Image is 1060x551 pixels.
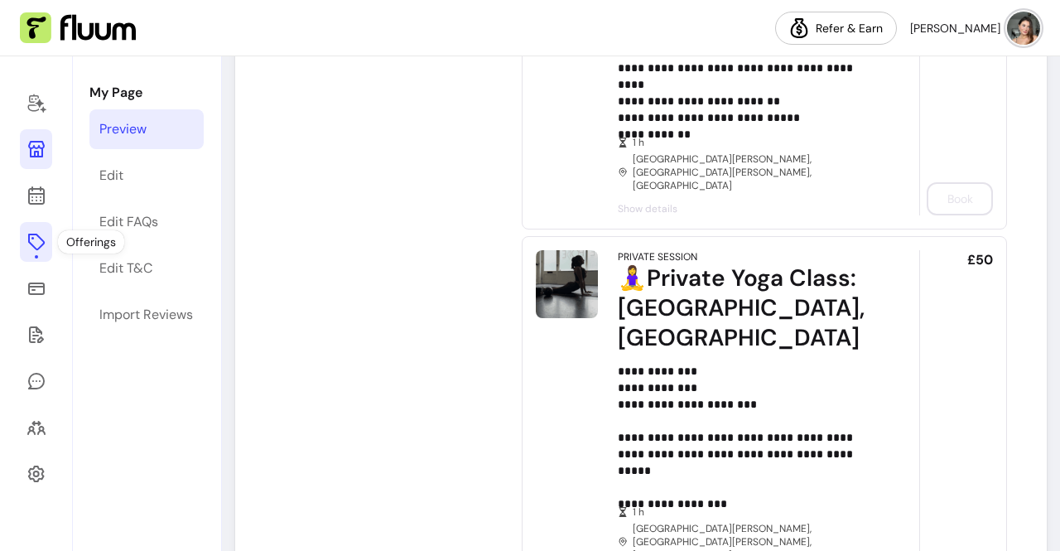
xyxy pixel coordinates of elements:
p: My Page [89,83,204,103]
div: Preview [99,119,147,139]
img: avatar [1007,12,1040,45]
a: Settings [20,454,52,494]
button: avatar[PERSON_NAME] [910,12,1040,45]
div: Edit FAQs [99,212,158,232]
span: 1 h [633,136,873,149]
span: 1 h [633,505,873,519]
a: Sales [20,268,52,308]
a: Import Reviews [89,295,204,335]
div: Private Session [618,250,697,263]
div: Edit [99,166,123,186]
a: Refer & Earn [775,12,897,45]
div: Import Reviews [99,305,193,325]
span: Show details [618,202,873,215]
div: Edit T&C [99,259,152,278]
span: £50 [967,250,993,270]
a: Home [20,83,52,123]
span: [PERSON_NAME] [910,20,1000,36]
a: Edit [89,156,204,196]
a: Preview [89,109,204,149]
a: Edit T&C [89,249,204,288]
a: Edit FAQs [89,202,204,242]
div: 🧘‍♀️Private Yoga Class: [GEOGRAPHIC_DATA], [GEOGRAPHIC_DATA] [618,263,873,353]
a: Calendar [20,176,52,215]
img: 🧘‍♀️Private Yoga Class: Poise Studio, Chester [536,250,598,318]
a: Offerings [20,222,52,262]
a: Forms [20,315,52,355]
a: My Page [20,129,52,169]
div: Offerings [58,230,124,254]
a: My Messages [20,361,52,401]
div: [GEOGRAPHIC_DATA][PERSON_NAME], [GEOGRAPHIC_DATA][PERSON_NAME], [GEOGRAPHIC_DATA] [618,136,873,192]
img: Fluum Logo [20,12,136,44]
a: Clients [20,408,52,447]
